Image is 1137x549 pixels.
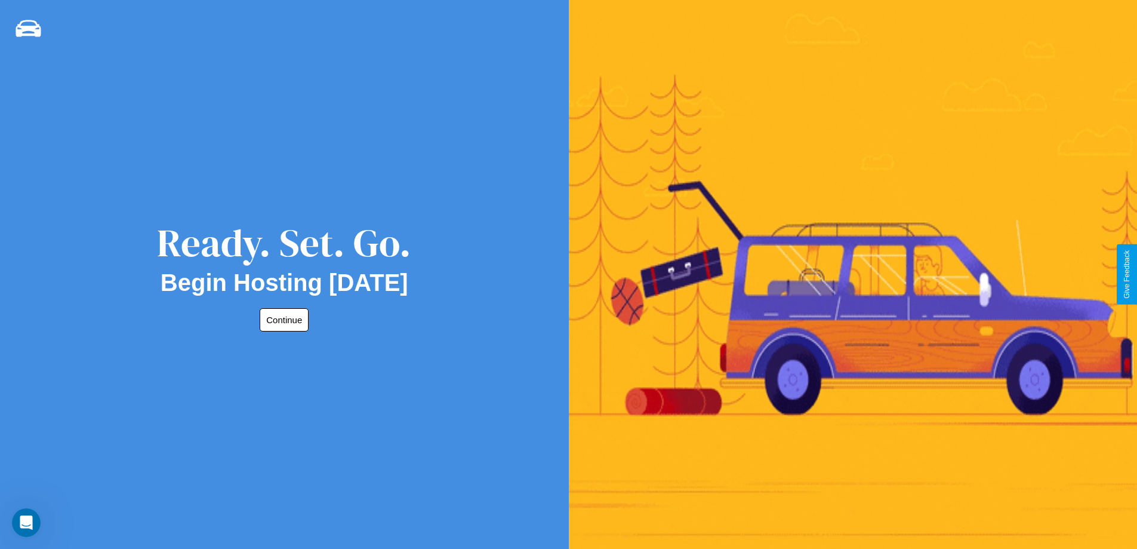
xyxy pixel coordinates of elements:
[1123,250,1131,299] div: Give Feedback
[12,508,41,537] iframe: Intercom live chat
[157,216,411,269] div: Ready. Set. Go.
[161,269,408,296] h2: Begin Hosting [DATE]
[260,308,309,332] button: Continue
